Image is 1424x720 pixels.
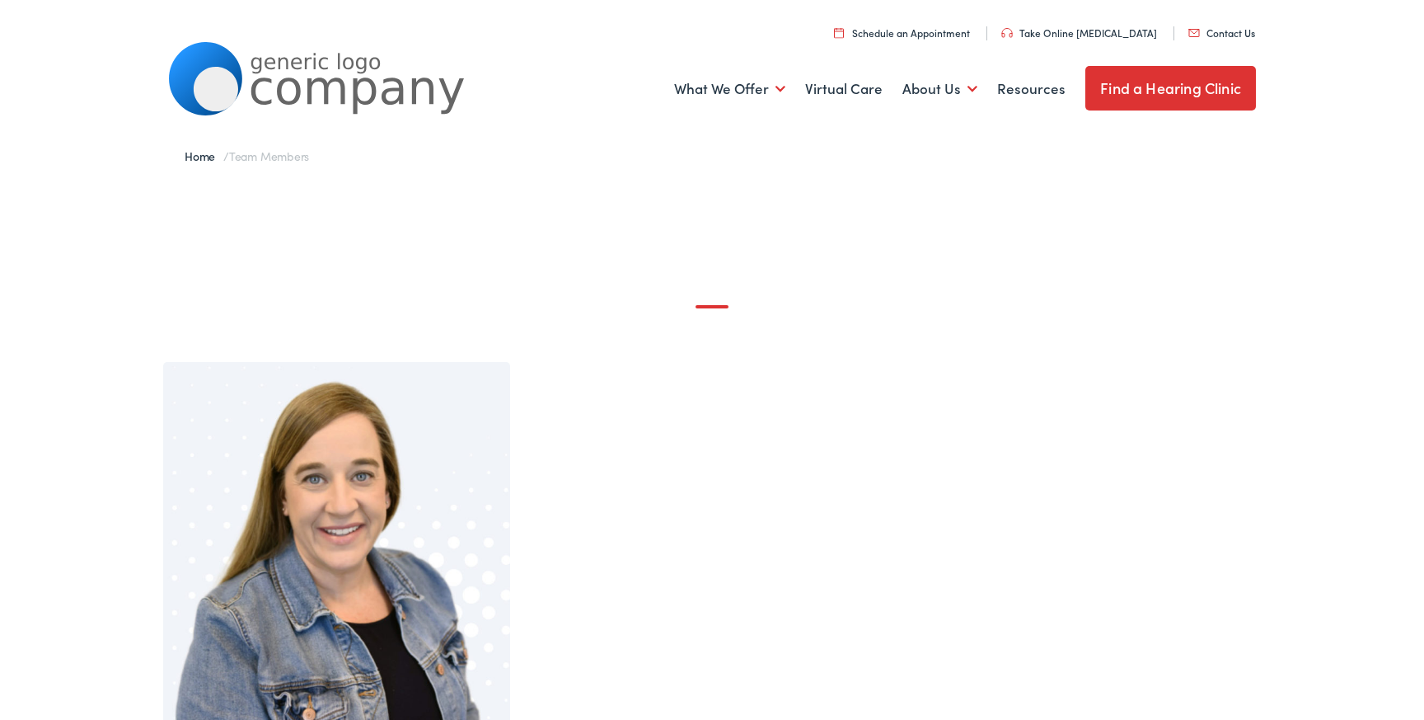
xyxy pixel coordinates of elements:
img: utility icon [834,27,844,38]
a: Schedule an Appointment [834,26,970,40]
a: Find a Hearing Clinic [1085,66,1256,111]
span: Team Members [229,148,309,164]
a: Contact Us [1188,26,1255,40]
a: Take Online [MEDICAL_DATA] [1001,26,1157,40]
a: Virtual Care [805,59,883,120]
a: Resources [997,59,1066,120]
a: What We Offer [674,59,785,120]
a: Home [185,148,223,164]
img: utility icon [1001,28,1013,38]
img: utility icon [1188,29,1200,37]
a: About Us [902,59,977,120]
span: / [185,148,309,164]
